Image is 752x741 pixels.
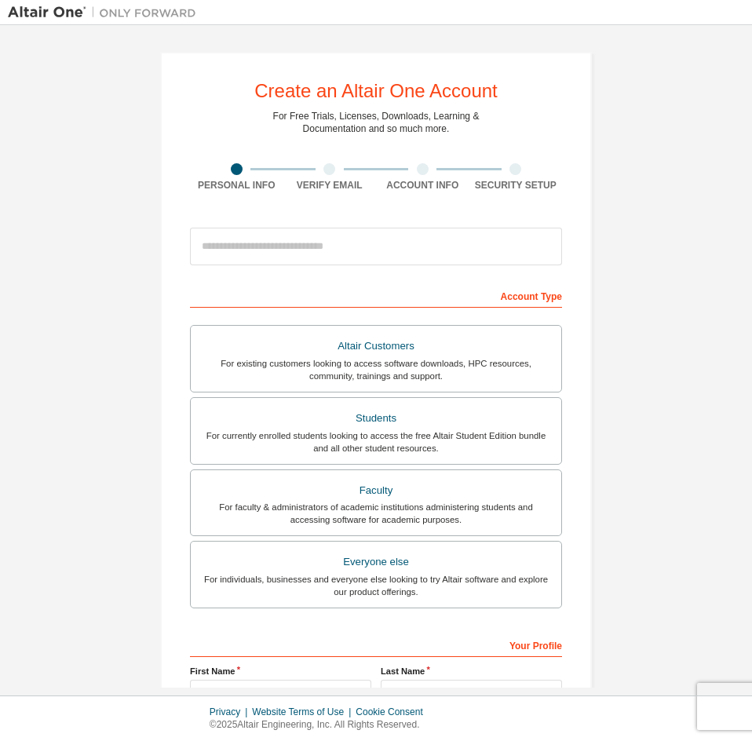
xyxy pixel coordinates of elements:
div: Students [200,407,552,429]
div: Cookie Consent [356,706,432,718]
label: Last Name [381,665,562,677]
label: First Name [190,665,371,677]
div: Your Profile [190,632,562,657]
p: © 2025 Altair Engineering, Inc. All Rights Reserved. [210,718,433,732]
div: Altair Customers [200,335,552,357]
div: For currently enrolled students looking to access the free Altair Student Edition bundle and all ... [200,429,552,454]
img: Altair One [8,5,204,20]
div: Personal Info [190,179,283,192]
div: Privacy [210,706,252,718]
div: Create an Altair One Account [254,82,498,100]
div: For individuals, businesses and everyone else looking to try Altair software and explore our prod... [200,573,552,598]
div: Website Terms of Use [252,706,356,718]
div: Account Type [190,283,562,308]
div: Faculty [200,480,552,502]
div: Account Info [376,179,469,192]
div: For faculty & administrators of academic institutions administering students and accessing softwa... [200,501,552,526]
div: Verify Email [283,179,377,192]
div: For Free Trials, Licenses, Downloads, Learning & Documentation and so much more. [273,110,480,135]
div: Security Setup [469,179,563,192]
div: For existing customers looking to access software downloads, HPC resources, community, trainings ... [200,357,552,382]
div: Everyone else [200,551,552,573]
